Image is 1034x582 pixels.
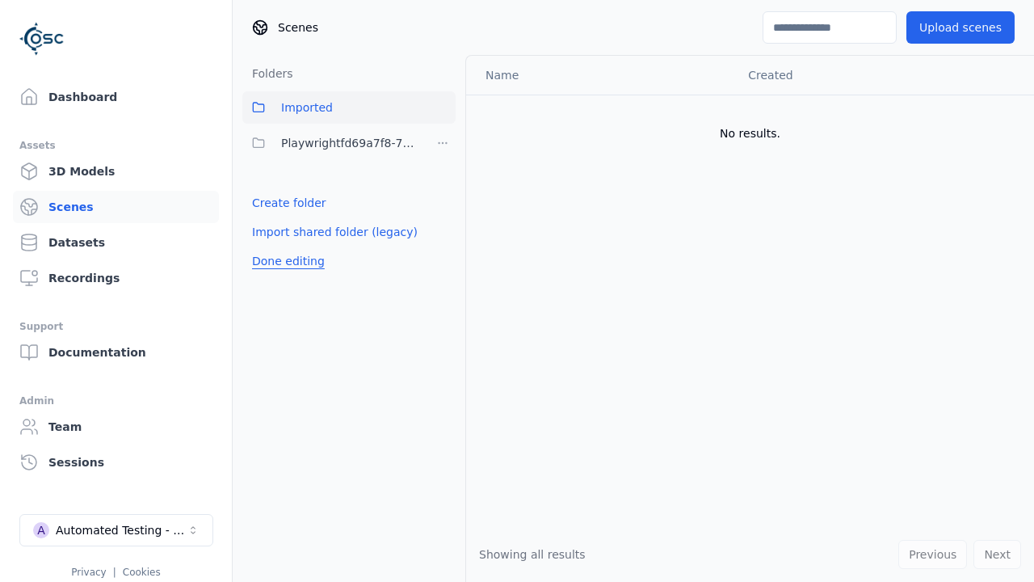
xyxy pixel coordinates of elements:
[19,514,213,546] button: Select a workspace
[33,522,49,538] div: A
[252,195,326,211] a: Create folder
[19,16,65,61] img: Logo
[13,336,219,369] a: Documentation
[19,391,212,411] div: Admin
[13,411,219,443] a: Team
[113,567,116,578] span: |
[13,191,219,223] a: Scenes
[13,81,219,113] a: Dashboard
[466,56,735,95] th: Name
[479,548,586,561] span: Showing all results
[242,127,420,159] button: Playwrightfd69a7f8-7d50-4144-875b-2a8406fd79ba
[735,56,1008,95] th: Created
[71,567,106,578] a: Privacy
[906,11,1015,44] button: Upload scenes
[123,567,161,578] a: Cookies
[281,133,420,153] span: Playwrightfd69a7f8-7d50-4144-875b-2a8406fd79ba
[242,91,456,124] button: Imported
[242,188,336,217] button: Create folder
[281,98,333,117] span: Imported
[19,317,212,336] div: Support
[242,217,427,247] button: Import shared folder (legacy)
[252,224,418,240] a: Import shared folder (legacy)
[13,446,219,479] a: Sessions
[13,262,219,294] a: Recordings
[13,155,219,188] a: 3D Models
[56,522,187,538] div: Automated Testing - Playwright
[13,226,219,259] a: Datasets
[466,95,1034,172] td: No results.
[242,247,334,276] button: Done editing
[278,19,318,36] span: Scenes
[19,136,212,155] div: Assets
[242,65,293,82] h3: Folders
